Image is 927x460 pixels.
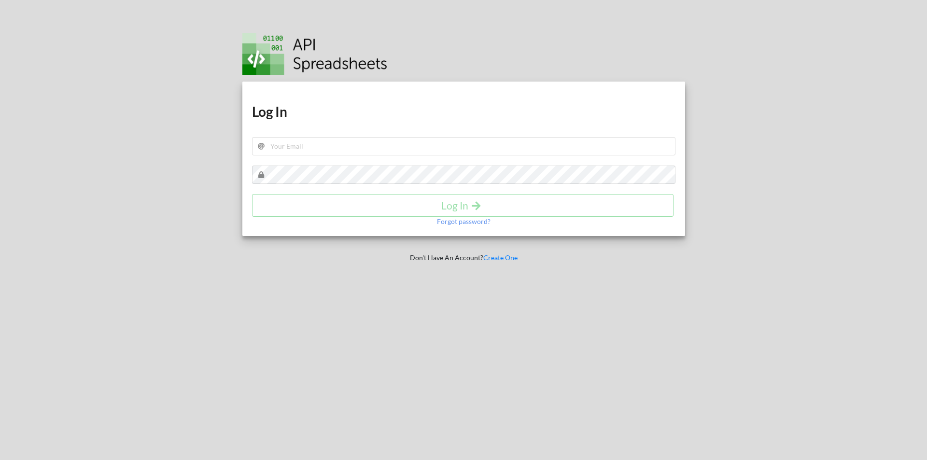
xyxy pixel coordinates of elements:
p: Forgot password? [437,217,491,226]
p: Don't Have An Account? [236,253,692,263]
input: Your Email [252,137,675,155]
img: Logo.png [242,33,387,75]
a: Create One [483,253,518,262]
h1: Log In [252,103,675,120]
